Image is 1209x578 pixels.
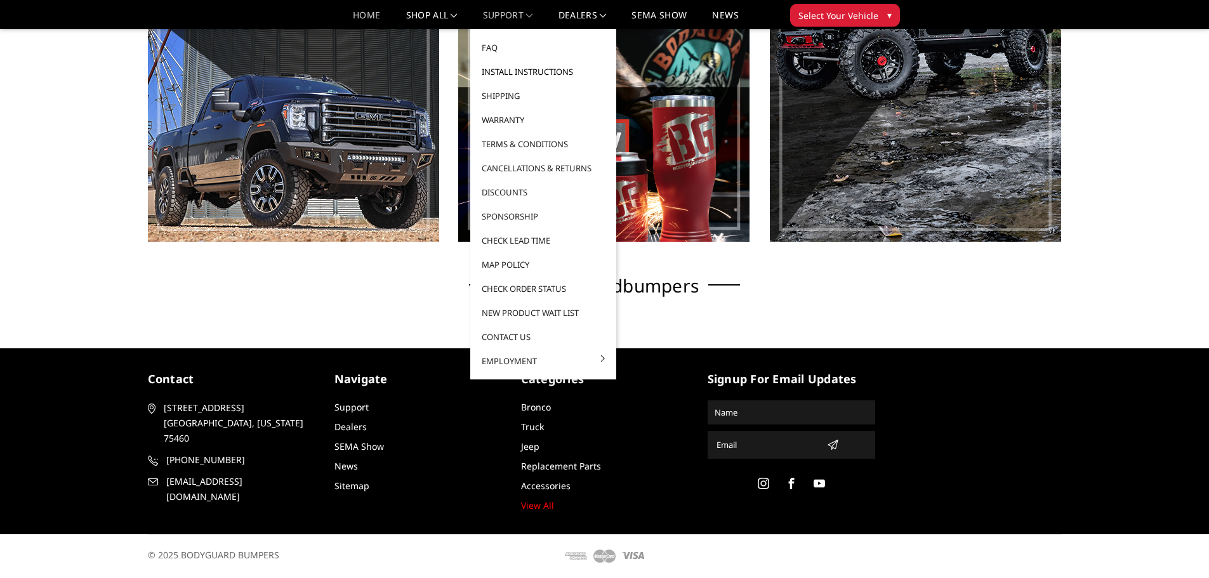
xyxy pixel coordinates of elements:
a: Support [483,11,533,29]
a: [EMAIL_ADDRESS][DOMAIN_NAME] [148,474,315,504]
span: [STREET_ADDRESS] [GEOGRAPHIC_DATA], [US_STATE] 75460 [164,400,311,446]
a: Cancellations & Returns [475,156,611,180]
a: Sitemap [334,480,369,492]
a: Check Lead Time [475,228,611,253]
a: Replacement Parts [521,460,601,472]
a: Shipping [475,84,611,108]
a: Check Order Status [475,277,611,301]
a: SEMA Show [334,440,384,452]
a: Sponsorship [475,204,611,228]
a: Truck [521,421,544,433]
a: Warranty [475,108,611,132]
a: Support [334,401,369,413]
a: Install Instructions [475,60,611,84]
h5: signup for email updates [708,371,875,388]
button: Select Your Vehicle [790,4,900,27]
a: [PHONE_NUMBER] [148,452,315,468]
h5: contact [148,371,315,388]
a: New Product Wait List [475,301,611,325]
a: Dealers [334,421,367,433]
a: shop all [406,11,458,29]
input: Name [710,402,873,423]
a: Contact Us [475,325,611,349]
a: Accessories [521,480,571,492]
a: SEMA Show [631,11,687,29]
a: Bronco [521,401,551,413]
a: Employment [475,349,611,373]
span: ▾ [887,8,892,22]
a: Dealers [558,11,607,29]
iframe: Chat Widget [1146,517,1209,578]
a: Home [353,11,380,29]
a: Jeep [521,440,539,452]
a: View All [521,499,554,511]
span: © 2025 BODYGUARD BUMPERS [148,549,279,561]
a: MAP Policy [475,253,611,277]
a: News [712,11,738,29]
a: FAQ [475,36,611,60]
a: Terms & Conditions [475,132,611,156]
input: Email [711,435,822,455]
a: News [334,460,358,472]
span: [EMAIL_ADDRESS][DOMAIN_NAME] [166,474,314,504]
span: Select Your Vehicle [798,9,878,22]
span: [PHONE_NUMBER] [166,452,314,468]
h5: Navigate [334,371,502,388]
a: Discounts [475,180,611,204]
